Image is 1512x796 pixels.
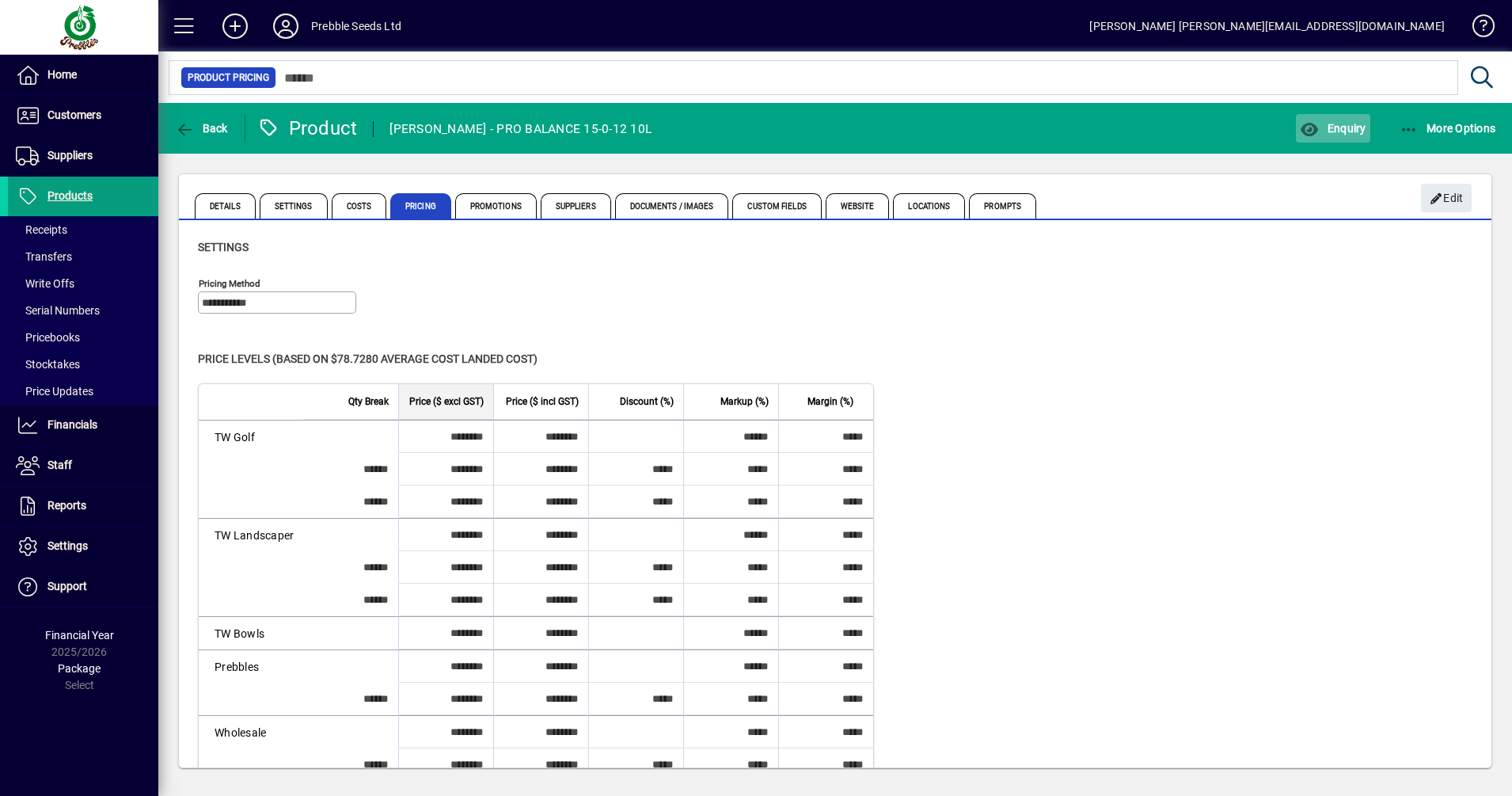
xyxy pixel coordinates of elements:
[893,193,965,219] span: Locations
[807,393,853,410] span: Margin (%)
[390,193,451,219] span: Pricing
[199,278,260,289] mat-label: Pricing method
[195,193,256,219] span: Details
[1296,114,1370,143] button: Enquiry
[199,518,303,551] td: TW Landscaper
[47,68,77,81] span: Home
[1421,184,1472,212] button: Edit
[260,193,328,219] span: Settings
[158,114,245,143] app-page-header-button: Back
[8,270,158,297] a: Write Offs
[8,96,158,135] a: Customers
[47,189,93,202] span: Products
[58,662,101,675] span: Package
[1396,114,1500,143] button: More Options
[8,486,158,526] a: Reports
[8,297,158,324] a: Serial Numbers
[47,459,72,471] span: Staff
[210,12,260,40] button: Add
[332,193,387,219] span: Costs
[826,193,890,219] span: Website
[47,499,86,512] span: Reports
[720,393,769,410] span: Markup (%)
[389,116,652,142] div: [PERSON_NAME] - PRO BALANCE 15-0-12 10L
[16,277,74,290] span: Write Offs
[171,114,232,143] button: Back
[1400,122,1496,135] span: More Options
[969,193,1036,219] span: Prompts
[8,216,158,243] a: Receipts
[620,393,674,410] span: Discount (%)
[260,12,311,40] button: Profile
[732,193,821,219] span: Custom Fields
[188,70,269,86] span: Product Pricing
[615,193,729,219] span: Documents / Images
[16,331,80,344] span: Pricebooks
[1089,13,1445,39] div: [PERSON_NAME] [PERSON_NAME][EMAIL_ADDRESS][DOMAIN_NAME]
[47,109,101,121] span: Customers
[257,116,358,141] div: Product
[199,649,303,683] td: Prebbles
[16,304,100,317] span: Serial Numbers
[47,418,97,431] span: Financials
[47,580,87,592] span: Support
[311,13,401,39] div: Prebble Seeds Ltd
[506,393,579,410] span: Price ($ incl GST)
[175,122,228,135] span: Back
[541,193,611,219] span: Suppliers
[8,527,158,566] a: Settings
[45,629,114,642] span: Financial Year
[8,243,158,270] a: Transfers
[199,420,303,453] td: TW Golf
[348,393,389,410] span: Qty Break
[1461,3,1492,55] a: Knowledge Base
[199,715,303,748] td: Wholesale
[409,393,484,410] span: Price ($ excl GST)
[198,241,249,253] span: Settings
[16,223,67,236] span: Receipts
[1300,122,1366,135] span: Enquiry
[8,136,158,176] a: Suppliers
[8,324,158,351] a: Pricebooks
[8,378,158,405] a: Price Updates
[47,539,88,552] span: Settings
[16,358,80,371] span: Stocktakes
[1430,185,1464,211] span: Edit
[16,250,72,263] span: Transfers
[198,352,538,365] span: Price levels (based on $78.7280 Average cost landed cost)
[8,406,158,445] a: Financials
[8,55,158,95] a: Home
[8,446,158,486] a: Staff
[47,149,93,162] span: Suppliers
[455,193,537,219] span: Promotions
[199,616,303,649] td: TW Bowls
[8,567,158,607] a: Support
[8,351,158,378] a: Stocktakes
[16,385,93,398] span: Price Updates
